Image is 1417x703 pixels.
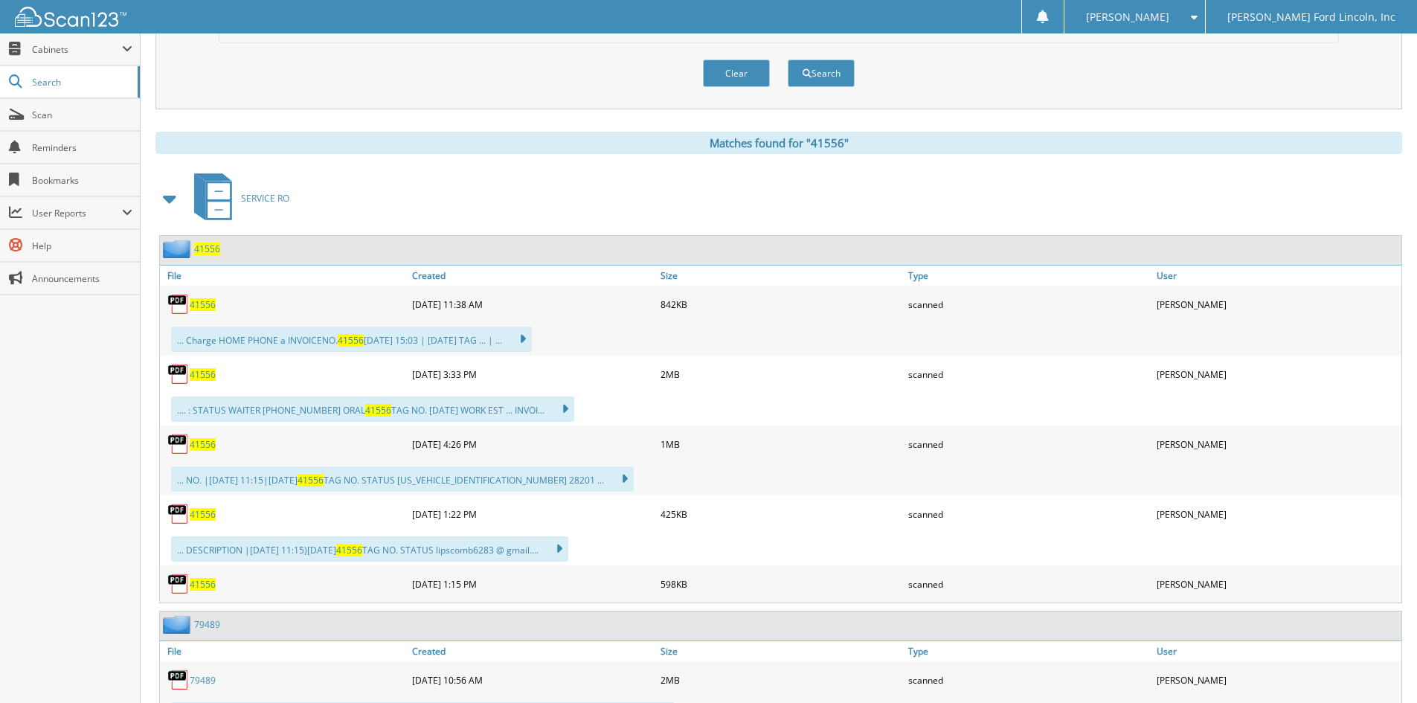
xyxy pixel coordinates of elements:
[32,109,132,121] span: Scan
[190,674,216,687] a: 79489
[904,499,1153,529] div: scanned
[190,438,216,451] a: 41556
[336,544,362,556] span: 41556
[904,569,1153,599] div: scanned
[1227,13,1395,22] span: [PERSON_NAME] Ford Lincoln, Inc
[904,266,1153,286] a: Type
[1153,266,1401,286] a: User
[1086,13,1169,22] span: [PERSON_NAME]
[298,474,324,487] span: 41556
[788,60,855,87] button: Search
[167,433,190,455] img: PDF.png
[657,665,905,695] div: 2MB
[15,7,126,27] img: scan123-logo-white.svg
[190,368,216,381] a: 41556
[657,429,905,459] div: 1MB
[163,240,194,258] img: folder2.png
[1153,429,1401,459] div: [PERSON_NAME]
[408,499,657,529] div: [DATE] 1:22 PM
[408,429,657,459] div: [DATE] 4:26 PM
[408,569,657,599] div: [DATE] 1:15 PM
[190,578,216,591] a: 41556
[171,536,568,562] div: ... DESCRIPTION |[DATE] 11:15)[DATE] TAG NO. STATUS lipscomb6283 @ gmail....
[167,503,190,525] img: PDF.png
[1153,289,1401,319] div: [PERSON_NAME]
[32,240,132,252] span: Help
[904,359,1153,389] div: scanned
[904,289,1153,319] div: scanned
[904,429,1153,459] div: scanned
[32,272,132,285] span: Announcements
[408,641,657,661] a: Created
[160,641,408,661] a: File
[163,615,194,634] img: folder2.png
[167,669,190,691] img: PDF.png
[408,266,657,286] a: Created
[657,641,905,661] a: Size
[194,243,220,255] a: 41556
[32,76,130,89] span: Search
[1153,665,1401,695] div: [PERSON_NAME]
[408,289,657,319] div: [DATE] 11:38 AM
[171,397,574,422] div: .... : STATUS WAITER [PHONE_NUMBER] ORAL TAG NO. [DATE] WORK EST ... INVOI...
[408,359,657,389] div: [DATE] 3:33 PM
[194,618,220,631] a: 79489
[167,293,190,315] img: PDF.png
[1153,641,1401,661] a: User
[657,569,905,599] div: 598KB
[167,363,190,385] img: PDF.png
[155,132,1402,154] div: Matches found for "41556"
[657,289,905,319] div: 842KB
[32,174,132,187] span: Bookmarks
[171,466,634,492] div: ... NO. |[DATE] 11:15|[DATE] TAG NO. STATUS [US_VEHICLE_IDENTIFICATION_NUMBER] 28201 ...
[904,641,1153,661] a: Type
[160,266,408,286] a: File
[32,43,122,56] span: Cabinets
[167,573,190,595] img: PDF.png
[1153,569,1401,599] div: [PERSON_NAME]
[657,359,905,389] div: 2MB
[185,169,289,228] a: SERVICE RO
[1153,359,1401,389] div: [PERSON_NAME]
[365,404,391,417] span: 41556
[1343,632,1417,703] iframe: Chat Widget
[241,192,289,205] span: SERVICE RO
[32,141,132,154] span: Reminders
[190,298,216,311] a: 41556
[338,334,364,347] span: 41556
[904,665,1153,695] div: scanned
[657,499,905,529] div: 425KB
[1153,499,1401,529] div: [PERSON_NAME]
[703,60,770,87] button: Clear
[408,665,657,695] div: [DATE] 10:56 AM
[190,508,216,521] a: 41556
[657,266,905,286] a: Size
[171,327,532,352] div: ... Charge HOME PHONE a INVOICENO. [DATE] 15:03 | [DATE] TAG ... | ...
[32,207,122,219] span: User Reports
